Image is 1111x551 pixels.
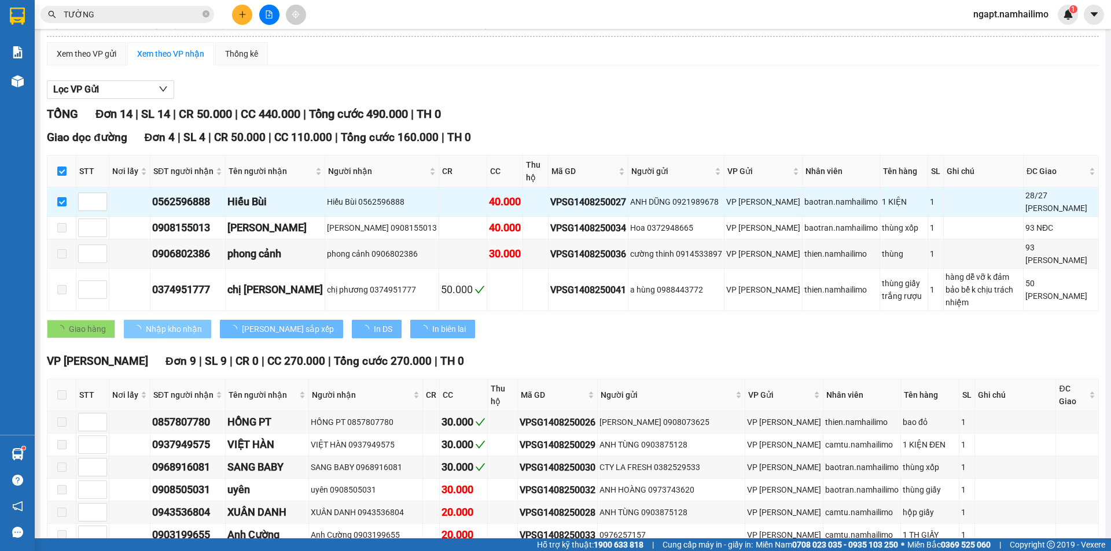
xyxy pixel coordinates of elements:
span: loading [361,325,374,333]
div: 30.000 [442,414,485,430]
span: search [48,10,56,19]
span: Nơi lấy [112,389,138,401]
td: VPSG1408250034 [549,217,628,239]
span: VP [PERSON_NAME] [47,354,148,368]
button: aim [286,5,306,25]
th: SL [928,156,944,187]
span: TỔNG [47,107,78,121]
div: cường thinh 0914533897 [630,247,722,260]
span: check [474,284,485,295]
th: STT [76,156,109,187]
span: SL 14 [141,107,170,121]
span: plus [238,10,247,19]
td: VP Phạm Ngũ Lão [724,217,803,239]
span: Đơn 9 [165,354,196,368]
div: 0374951777 [152,282,223,298]
div: 0562596888 [152,194,223,210]
button: caret-down [1084,5,1104,25]
div: 0935815404 [111,51,242,68]
span: Cung cấp máy in - giấy in: [663,538,753,551]
strong: 1900 633 818 [594,540,643,549]
div: VP [PERSON_NAME] [747,528,821,541]
span: | [411,107,414,121]
div: 0943536804 [152,504,223,520]
img: solution-icon [12,46,24,58]
div: 50.000 [441,282,485,298]
div: camtu.namhailimo [825,438,899,451]
span: loading [229,325,242,333]
div: thùng [882,247,926,260]
div: VP [PERSON_NAME] [747,416,821,428]
th: Nhân viên [823,379,901,411]
div: a hùng 0988443772 [630,283,722,296]
div: VPSG1408250029 [520,438,595,452]
th: Thu hộ [523,156,549,187]
span: Giao hàng [69,323,106,335]
span: 1 [1071,5,1075,13]
td: 0906802386 [150,239,226,269]
div: phong cảnh [227,246,323,262]
div: Anh Cường 0903199655 [311,528,421,541]
button: Nhập kho nhận [124,320,211,338]
td: XUÂN DANH [226,501,309,524]
span: TC: [111,74,126,86]
span: | [178,131,181,144]
div: 1 TH GIẤY [903,528,957,541]
span: Người nhận [312,389,411,401]
div: 28/27 [PERSON_NAME] [1025,189,1097,215]
div: Anh Cường [227,527,307,543]
span: Tổng cước 270.000 [334,354,432,368]
span: CC 110.000 [274,131,332,144]
button: [PERSON_NAME] sắp xếp [220,320,343,338]
td: VP Phạm Ngũ Lão [724,269,803,311]
div: 0968916081 [152,459,223,475]
div: 1 [961,416,973,428]
div: VP [PERSON_NAME] [726,195,800,208]
span: check [475,439,485,450]
img: logo-vxr [10,8,25,25]
div: 1 [961,528,973,541]
span: | [208,131,211,144]
div: Xem theo VP nhận [137,47,204,60]
div: camtu.namhailimo [825,506,899,519]
div: 0908505031 [152,482,223,498]
div: [PERSON_NAME] [227,220,323,236]
span: | [303,107,306,121]
span: In DS [374,323,392,335]
div: VIỆT HÀN [227,437,307,453]
span: ngapt.namhailimo [964,7,1058,21]
button: plus [232,5,252,25]
div: thien.namhailimo [804,283,878,296]
span: SĐT người nhận [153,165,214,177]
div: thùng xốp [882,221,926,234]
td: VPSG1408250026 [518,411,598,434]
span: Lọc VP Gửi [53,82,99,97]
td: 0968916081 [150,456,226,479]
div: VP [PERSON_NAME] [726,247,800,260]
button: Lọc VP Gửi [47,80,174,99]
span: ĐC Giao [1027,165,1087,177]
div: bao đỏ [903,416,957,428]
div: 20.000 [442,504,485,520]
div: 1 [961,438,973,451]
div: 0908155013 [152,220,223,236]
span: message [12,527,23,538]
span: Gửi: [10,11,28,23]
div: VPSG1408250030 [520,460,595,475]
div: SANG BABY 0968916081 [311,461,421,474]
span: CC 440.000 [241,107,300,121]
button: In biên lai [410,320,475,338]
td: 0908505031 [150,479,226,501]
td: VIỆT HÀN [226,434,309,456]
span: | [230,354,233,368]
td: VPSG1408250032 [518,479,598,501]
span: notification [12,501,23,512]
div: VPSG1408250041 [550,283,626,297]
td: VP Phạm Ngũ Lão [724,239,803,269]
div: 1 [961,483,973,496]
div: VP [PERSON_NAME] [747,461,821,474]
span: caret-down [1089,9,1099,20]
div: thùng giấy [903,483,957,496]
div: 1 [930,195,941,208]
div: 1 [930,221,941,234]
